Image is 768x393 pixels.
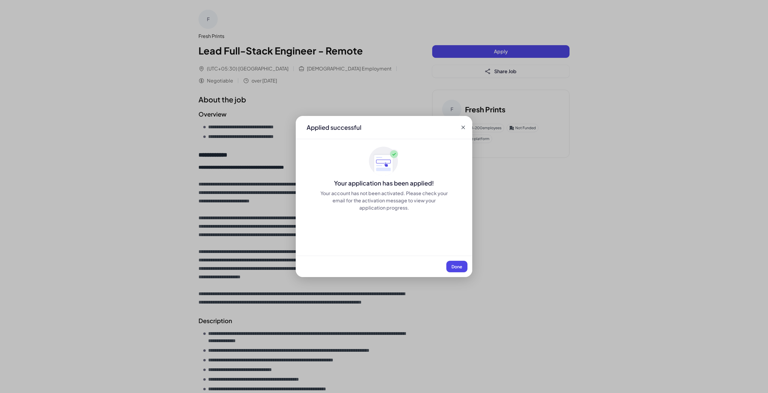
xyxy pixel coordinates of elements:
img: ApplyedMaskGroup3.svg [369,146,399,176]
div: Your application has been applied! [296,179,472,187]
div: Your account has not been activated. Please check your email for the activation message to view y... [320,190,448,211]
span: Done [451,264,462,269]
button: Done [446,261,467,272]
div: Applied successful [307,123,361,132]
